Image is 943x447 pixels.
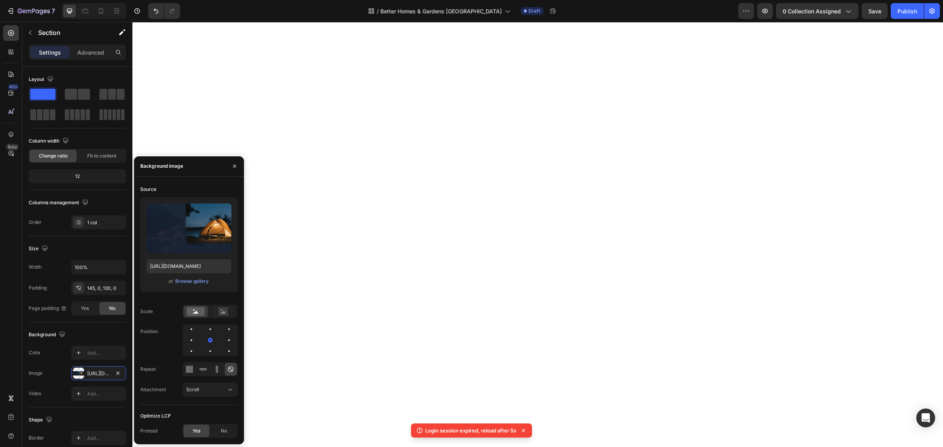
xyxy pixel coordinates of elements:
[29,390,41,397] div: Video
[39,48,61,57] p: Settings
[783,7,841,15] span: 0 collection assigned
[169,277,173,286] span: or
[380,7,502,15] span: Better Homes & Gardens [GEOGRAPHIC_DATA]
[29,330,67,340] div: Background
[140,427,158,434] div: Preload
[891,3,924,19] button: Publish
[140,308,153,315] div: Scale
[183,383,238,397] button: Scroll
[776,3,859,19] button: 0 collection assigned
[6,144,19,150] div: Beta
[29,264,42,271] div: Width
[528,7,540,15] span: Draft
[140,328,158,335] div: Position
[87,152,116,159] span: Fit to content
[175,277,209,285] button: Browse gallery
[916,409,935,427] div: Open Intercom Messenger
[868,8,881,15] span: Save
[193,427,200,434] span: Yes
[140,366,156,373] div: Repeat
[140,186,156,193] div: Source
[862,3,888,19] button: Save
[30,171,125,182] div: 12
[29,305,67,312] div: Page padding
[132,22,943,447] iframe: Design area
[29,284,47,291] div: Padding
[29,219,42,226] div: Order
[87,285,124,292] div: 145, 0, 130, 0
[377,7,379,15] span: /
[87,219,124,226] div: 1 col
[87,370,110,377] div: [URL][DOMAIN_NAME]
[29,198,90,208] div: Columns management
[29,370,42,377] div: Image
[3,3,59,19] button: 7
[81,305,89,312] span: Yes
[29,434,44,442] div: Border
[77,48,104,57] p: Advanced
[425,427,516,434] p: Login session expired, reload after 5s
[72,260,126,274] input: Auto
[39,152,68,159] span: Change ratio
[87,350,124,357] div: Add...
[140,412,171,420] div: Optimize LCP
[140,386,166,393] div: Attachment
[29,244,50,254] div: Size
[147,259,231,273] input: https://example.com/image.jpg
[87,390,124,398] div: Add...
[29,349,41,356] div: Color
[29,136,70,147] div: Column width
[109,305,116,312] span: No
[29,415,54,425] div: Shape
[897,7,917,15] div: Publish
[148,3,180,19] div: Undo/Redo
[38,28,103,37] p: Section
[51,6,55,16] p: 7
[29,74,55,85] div: Layout
[186,387,199,392] span: Scroll
[221,427,227,434] span: No
[7,84,19,90] div: 450
[147,203,231,253] img: preview-image
[140,163,183,170] div: Background image
[87,435,124,442] div: Add...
